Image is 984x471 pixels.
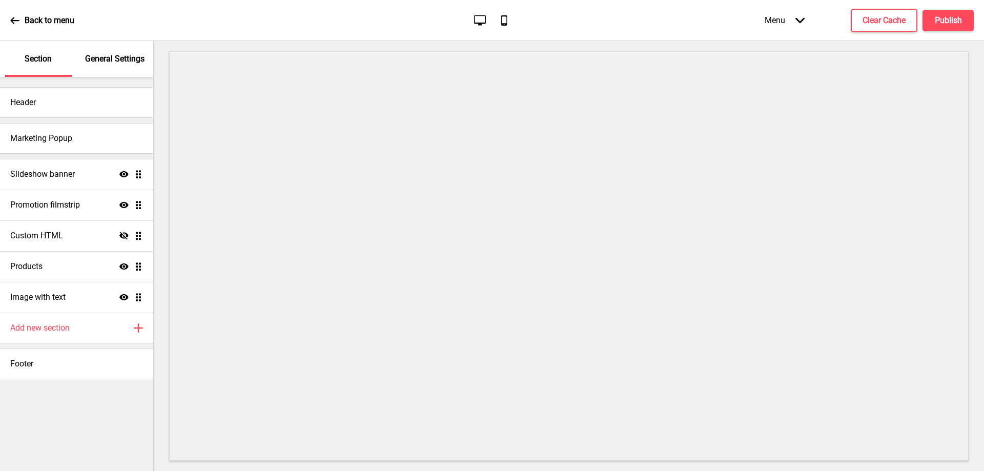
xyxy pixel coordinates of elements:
div: Menu [754,5,815,35]
h4: Image with text [10,292,66,303]
h4: Publish [935,15,962,26]
h4: Marketing Popup [10,133,72,144]
h4: Slideshow banner [10,169,75,180]
p: General Settings [85,53,145,65]
p: Section [25,53,52,65]
h4: Clear Cache [863,15,906,26]
h4: Promotion filmstrip [10,199,80,211]
a: Back to menu [10,7,74,34]
h4: Products [10,261,43,272]
button: Publish [922,10,974,31]
h4: Footer [10,358,33,370]
h4: Custom HTML [10,230,63,241]
h4: Header [10,97,36,108]
h4: Add new section [10,322,70,334]
p: Back to menu [25,15,74,26]
button: Clear Cache [851,9,917,32]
